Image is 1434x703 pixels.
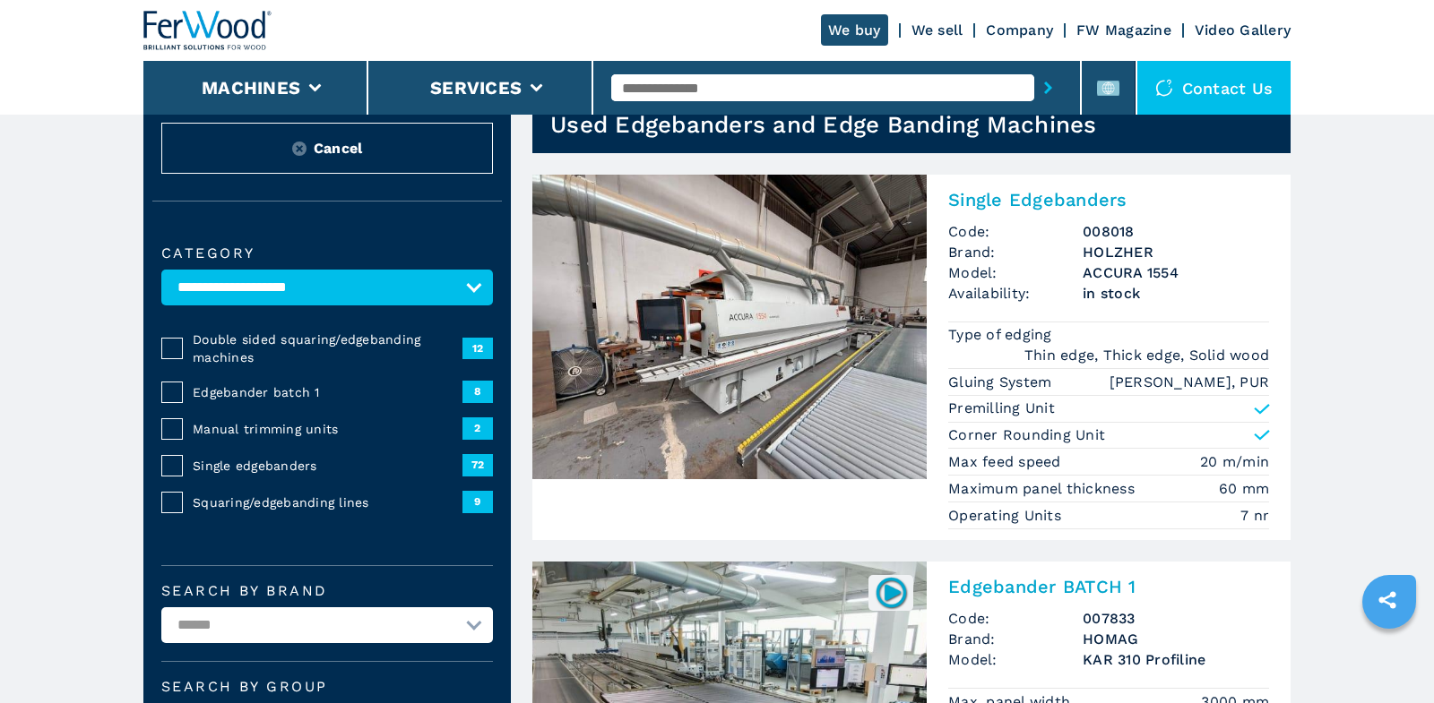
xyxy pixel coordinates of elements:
h3: KAR 310 Profiline [1083,649,1269,670]
span: Double sided squaring/edgebanding machines [193,330,462,366]
img: Ferwood [143,11,272,50]
span: in stock [1083,283,1269,304]
div: Contact us [1137,61,1291,115]
p: Type of edging [948,325,1057,345]
span: Brand: [948,629,1083,649]
span: 12 [462,338,493,359]
h3: ACCURA 1554 [1083,262,1269,283]
h3: HOLZHER [1083,242,1269,262]
p: Corner Rounding Unit [948,425,1105,445]
a: We sell [911,21,963,39]
span: Brand: [948,242,1083,262]
span: Model: [948,649,1083,670]
h3: 008018 [1083,221,1269,242]
span: Manual trimming units [193,420,462,438]
h3: 007833 [1083,608,1269,629]
span: Cancel [314,138,363,159]
img: Contact us [1155,79,1173,97]
button: Services [430,77,522,99]
span: 8 [462,381,493,402]
span: 9 [462,491,493,512]
span: Code: [948,608,1083,629]
img: 007833 [874,575,909,610]
em: [PERSON_NAME], PUR [1110,372,1270,392]
a: Company [986,21,1053,39]
a: Video Gallery [1195,21,1291,39]
label: Category [161,246,493,261]
span: Single edgebanders [193,457,462,475]
p: Max feed speed [948,452,1066,472]
span: Search by group [161,680,493,694]
button: Machines [202,77,300,99]
span: Availability: [948,283,1083,304]
span: Code: [948,221,1083,242]
iframe: Chat [1358,622,1421,690]
h2: Single Edgebanders [948,189,1269,210]
label: Search by brand [161,584,493,598]
p: Premilling Unit [948,399,1055,418]
span: 2 [462,417,493,439]
p: Operating Units [948,506,1066,526]
span: 72 [462,454,493,476]
em: Thin edge, Thick edge, Solid wood [1024,345,1269,365]
h1: Used Edgebanders and Edge Banding Machines [550,110,1097,139]
p: Gluing System [948,373,1057,392]
h3: HOMAG [1083,629,1269,649]
button: submit-button [1034,67,1062,108]
a: sharethis [1365,578,1410,622]
em: 20 m/min [1200,451,1269,472]
h2: Edgebander BATCH 1 [948,576,1269,597]
em: 7 nr [1240,505,1269,526]
span: Model: [948,262,1083,283]
button: ResetCancel [161,123,493,174]
a: FW Magazine [1076,21,1171,39]
span: Edgebander batch 1 [193,383,462,401]
img: Single Edgebanders HOLZHER ACCURA 1554 [532,175,927,479]
span: Squaring/edgebanding lines [193,493,462,511]
a: We buy [821,14,888,46]
img: Reset [292,141,307,156]
p: Maximum panel thickness [948,479,1139,499]
a: Single Edgebanders HOLZHER ACCURA 1554Single EdgebandersCode:008018Brand:HOLZHERModel:ACCURA 1554... [532,175,1291,540]
em: 60 mm [1219,478,1269,499]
